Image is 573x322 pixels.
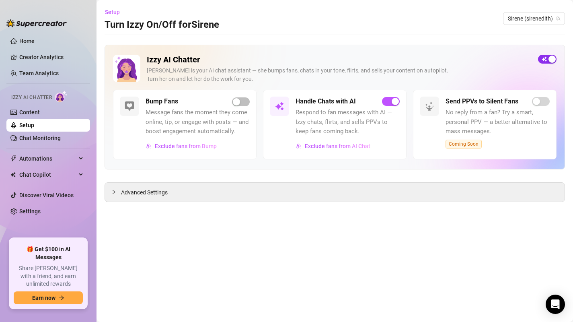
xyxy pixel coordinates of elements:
[59,295,64,301] span: arrow-right
[546,295,565,314] div: Open Intercom Messenger
[19,122,34,128] a: Setup
[125,101,134,111] img: svg%3e
[55,91,68,102] img: AI Chatter
[146,108,250,136] span: Message fans the moment they come online, tip, or engage with posts — and boost engagement automa...
[19,38,35,44] a: Home
[105,6,126,19] button: Setup
[19,51,84,64] a: Creator Analytics
[425,101,434,111] img: svg%3e
[446,140,482,149] span: Coming Soon
[14,246,83,261] span: 🎁 Get $100 in AI Messages
[446,108,550,136] span: No reply from a fan? Try a smart, personal PPV — a better alternative to mass messages.
[508,12,560,25] span: Sirene (sirenedith)
[121,188,168,197] span: Advanced Settings
[146,143,152,149] img: svg%3e
[556,16,561,21] span: team
[296,97,356,106] h5: Handle Chats with AI
[146,97,178,106] h5: Bump Fans
[105,19,219,31] h3: Turn Izzy On/Off for Sirene
[305,143,370,149] span: Exclude fans from AI Chat
[296,108,400,136] span: Respond to fan messages with AI — Izzy chats, flirts, and sells PPVs to keep fans coming back.
[14,264,83,288] span: Share [PERSON_NAME] with a friend, and earn unlimited rewards
[113,55,140,82] img: Izzy AI Chatter
[6,19,67,27] img: logo-BBDzfeDw.svg
[10,155,17,162] span: thunderbolt
[10,172,16,178] img: Chat Copilot
[19,208,41,215] a: Settings
[446,97,518,106] h5: Send PPVs to Silent Fans
[19,192,74,198] a: Discover Viral Videos
[19,168,76,181] span: Chat Copilot
[19,152,76,165] span: Automations
[105,9,120,15] span: Setup
[146,140,217,153] button: Exclude fans from Bump
[111,188,121,196] div: collapsed
[147,66,532,83] div: [PERSON_NAME] is your AI chat assistant — she bumps fans, chats in your tone, flirts, and sells y...
[11,94,52,101] span: Izzy AI Chatter
[19,109,40,116] a: Content
[14,291,83,304] button: Earn nowarrow-right
[155,143,217,149] span: Exclude fans from Bump
[275,101,284,111] img: svg%3e
[19,135,61,141] a: Chat Monitoring
[296,140,371,153] button: Exclude fans from AI Chat
[19,70,59,76] a: Team Analytics
[111,190,116,194] span: collapsed
[147,55,532,65] h2: Izzy AI Chatter
[296,143,302,149] img: svg%3e
[32,295,55,301] span: Earn now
